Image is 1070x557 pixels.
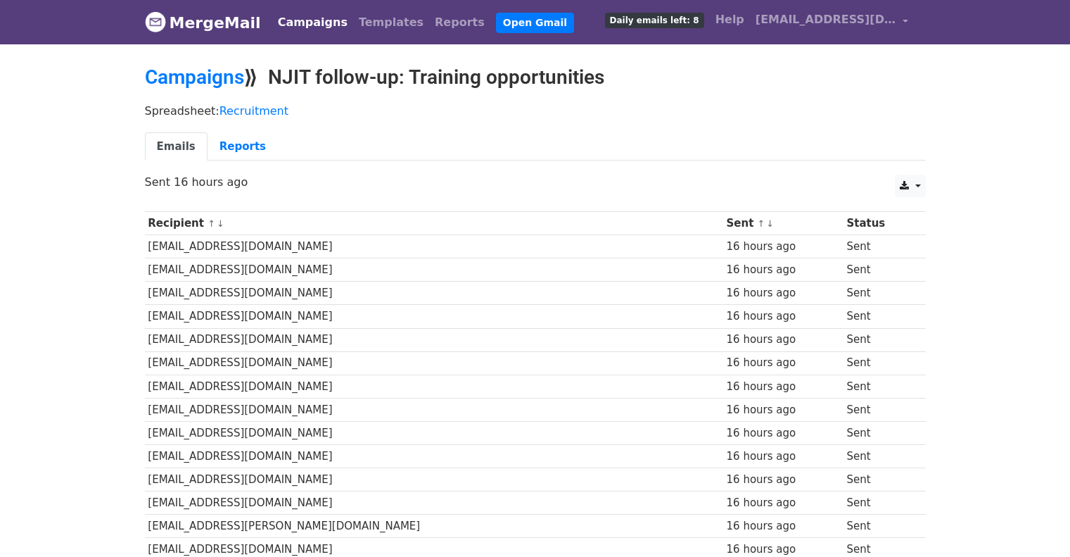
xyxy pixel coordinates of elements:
[727,332,840,348] div: 16 hours ago
[599,6,710,34] a: Daily emails left: 8
[843,235,915,258] td: Sent
[145,515,723,538] td: [EMAIL_ADDRESS][PERSON_NAME][DOMAIN_NAME]
[219,104,288,118] a: Recruitment
[429,8,490,37] a: Reports
[727,425,840,442] div: 16 hours ago
[756,11,896,28] span: [EMAIL_ADDRESS][DOMAIN_NAME]
[723,212,843,235] th: Sent
[727,449,840,465] div: 16 hours ago
[605,13,704,28] span: Daily emails left: 8
[727,355,840,371] div: 16 hours ago
[145,492,723,515] td: [EMAIL_ADDRESS][DOMAIN_NAME]
[145,235,723,258] td: [EMAIL_ADDRESS][DOMAIN_NAME]
[145,104,926,118] p: Spreadsheet:
[145,11,166,32] img: MergeMail logo
[145,65,926,89] h2: ⟫ NJIT follow-up: Training opportunities
[727,239,840,255] div: 16 hours ago
[750,6,915,39] a: [EMAIL_ADDRESS][DOMAIN_NAME]
[727,308,840,325] div: 16 hours ago
[208,218,215,229] a: ↑
[727,262,840,278] div: 16 hours ago
[727,472,840,488] div: 16 hours ago
[145,258,723,282] td: [EMAIL_ADDRESS][DOMAIN_NAME]
[843,212,915,235] th: Status
[843,258,915,282] td: Sent
[145,398,723,421] td: [EMAIL_ADDRESS][DOMAIN_NAME]
[145,328,723,351] td: [EMAIL_ADDRESS][DOMAIN_NAME]
[843,282,915,305] td: Sent
[145,375,723,398] td: [EMAIL_ADDRESS][DOMAIN_NAME]
[145,421,723,444] td: [EMAIL_ADDRESS][DOMAIN_NAME]
[727,285,840,301] div: 16 hours ago
[353,8,429,37] a: Templates
[145,282,723,305] td: [EMAIL_ADDRESS][DOMAIN_NAME]
[208,132,278,161] a: Reports
[843,305,915,328] td: Sent
[145,175,926,189] p: Sent 16 hours ago
[843,375,915,398] td: Sent
[843,351,915,375] td: Sent
[145,305,723,328] td: [EMAIL_ADDRESS][DOMAIN_NAME]
[843,328,915,351] td: Sent
[145,65,244,89] a: Campaigns
[843,492,915,515] td: Sent
[145,8,261,37] a: MergeMail
[496,13,574,33] a: Open Gmail
[272,8,353,37] a: Campaigns
[145,468,723,492] td: [EMAIL_ADDRESS][DOMAIN_NAME]
[145,445,723,468] td: [EMAIL_ADDRESS][DOMAIN_NAME]
[727,379,840,395] div: 16 hours ago
[843,515,915,538] td: Sent
[217,218,224,229] a: ↓
[843,468,915,492] td: Sent
[843,398,915,421] td: Sent
[145,212,723,235] th: Recipient
[727,495,840,511] div: 16 hours ago
[727,518,840,534] div: 16 hours ago
[145,132,208,161] a: Emails
[145,351,723,375] td: [EMAIL_ADDRESS][DOMAIN_NAME]
[766,218,774,229] a: ↓
[710,6,750,34] a: Help
[843,445,915,468] td: Sent
[758,218,765,229] a: ↑
[727,402,840,418] div: 16 hours ago
[843,421,915,444] td: Sent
